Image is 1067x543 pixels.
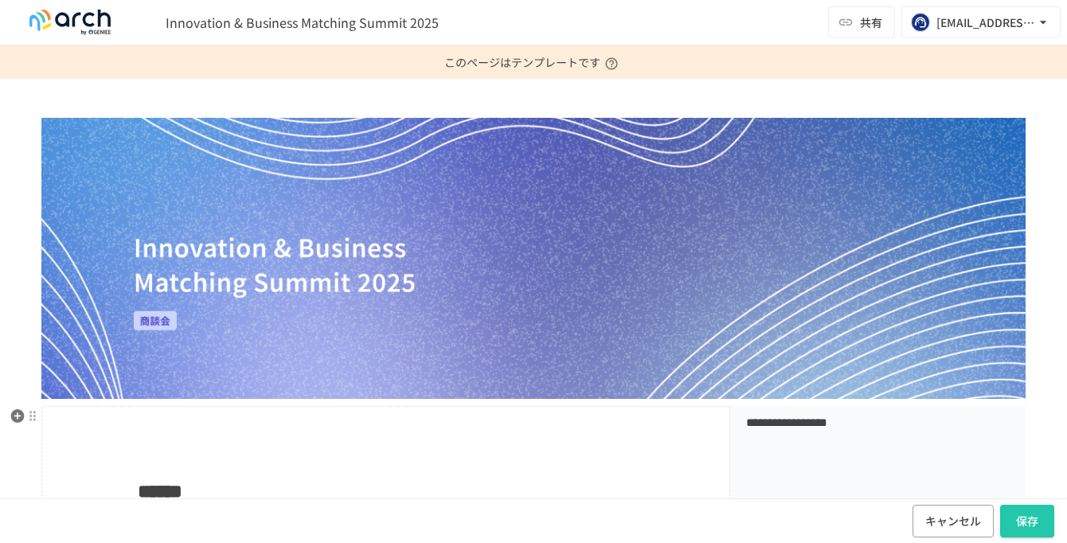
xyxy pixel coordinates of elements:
[444,45,623,79] p: このページはテンプレートです
[166,13,439,32] span: Innovation & Business Matching Summit 2025
[913,505,994,537] button: キャンセル
[1000,505,1054,537] button: 保存
[828,6,895,38] button: 共有
[936,13,1035,33] div: [EMAIL_ADDRESS][DOMAIN_NAME]
[41,118,1026,399] img: OqBmHPVadJERxDLLPpdikO9tsDJ2cpdSwFfYCHTUX3U
[860,14,882,31] span: 共有
[901,6,1061,38] button: [EMAIL_ADDRESS][DOMAIN_NAME]
[19,10,121,35] img: logo-default@2x-9cf2c760.svg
